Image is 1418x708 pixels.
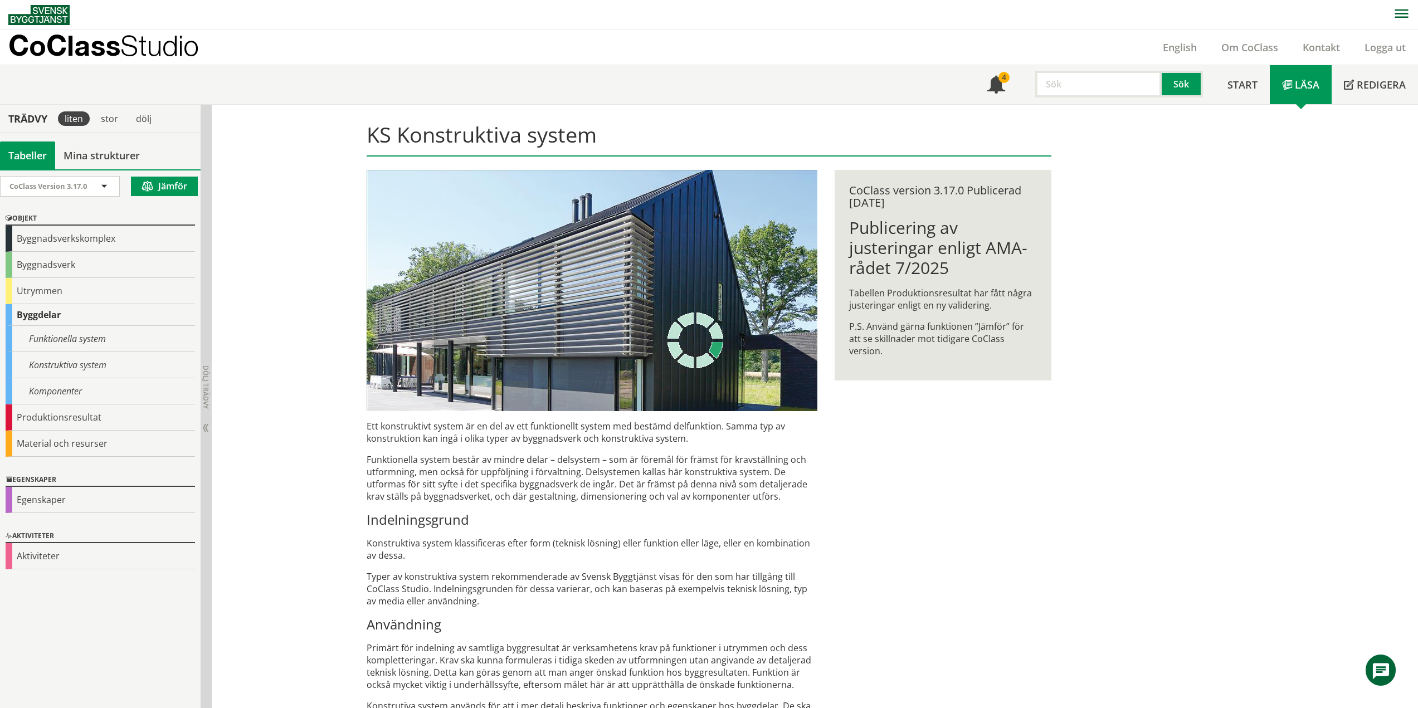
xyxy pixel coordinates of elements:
[6,530,195,543] div: Aktiviteter
[58,111,90,126] div: liten
[6,212,195,226] div: Objekt
[367,170,817,411] img: structural-solar-shading.jpg
[1352,41,1418,54] a: Logga ut
[6,431,195,457] div: Material och resurser
[1151,41,1209,54] a: English
[1357,78,1406,91] span: Redigera
[1162,71,1203,97] button: Sök
[1209,41,1290,54] a: Om CoClass
[6,226,195,252] div: Byggnadsverkskomplex
[6,378,195,404] div: Komponenter
[120,29,199,62] span: Studio
[6,352,195,378] div: Konstruktiva system
[998,72,1010,83] div: 4
[1332,65,1418,104] a: Redigera
[667,313,723,368] img: Laddar
[849,320,1037,357] p: P.S. Använd gärna funktionen ”Jämför” för att se skillnader mot tidigare CoClass version.
[1215,65,1270,104] a: Start
[6,543,195,569] div: Aktiviteter
[1227,78,1258,91] span: Start
[6,326,195,352] div: Funktionella system
[2,113,53,125] div: Trädvy
[9,181,87,191] span: CoClass Version 3.17.0
[201,365,211,409] span: Dölj trädvy
[367,570,817,607] p: Typer av konstruktiva system rekommenderade av Svensk Byggtjänst visas för den som har tillgång t...
[6,304,195,326] div: Byggdelar
[367,453,817,502] p: Funktionella system består av mindre delar – delsystem – som är föremål för främst för krav­ställ...
[8,39,199,52] p: CoClass
[1270,65,1332,104] a: Läsa
[1035,71,1162,97] input: Sök
[6,487,195,513] div: Egenskaper
[367,616,817,633] h3: Användning
[975,65,1017,104] a: 4
[849,287,1037,311] p: Tabellen Produktionsresultat har fått några justeringar enligt en ny validering.
[6,473,195,487] div: Egenskaper
[849,184,1037,209] div: CoClass version 3.17.0 Publicerad [DATE]
[1295,78,1319,91] span: Läsa
[129,111,158,126] div: dölj
[55,141,148,169] a: Mina strukturer
[131,177,198,196] button: Jämför
[367,420,817,445] p: Ett konstruktivt system är en del av ett funktionellt system med bestämd delfunktion. Samma typ a...
[367,122,1051,157] h1: KS Konstruktiva system
[367,642,817,691] p: Primärt för indelning av samtliga byggresultat är verksamhetens krav på funktioner i ut­rym­men o...
[94,111,125,126] div: stor
[1290,41,1352,54] a: Kontakt
[8,30,223,65] a: CoClassStudio
[6,404,195,431] div: Produktionsresultat
[849,218,1037,278] h1: Publicering av justeringar enligt AMA-rådet 7/2025
[987,77,1005,95] span: Notifikationer
[367,511,817,528] h3: Indelningsgrund
[6,278,195,304] div: Utrymmen
[8,5,70,25] img: Svensk Byggtjänst
[367,537,817,561] p: Konstruktiva system klassificeras efter form (teknisk lösning) eller funktion eller läge, eller e...
[6,252,195,278] div: Byggnadsverk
